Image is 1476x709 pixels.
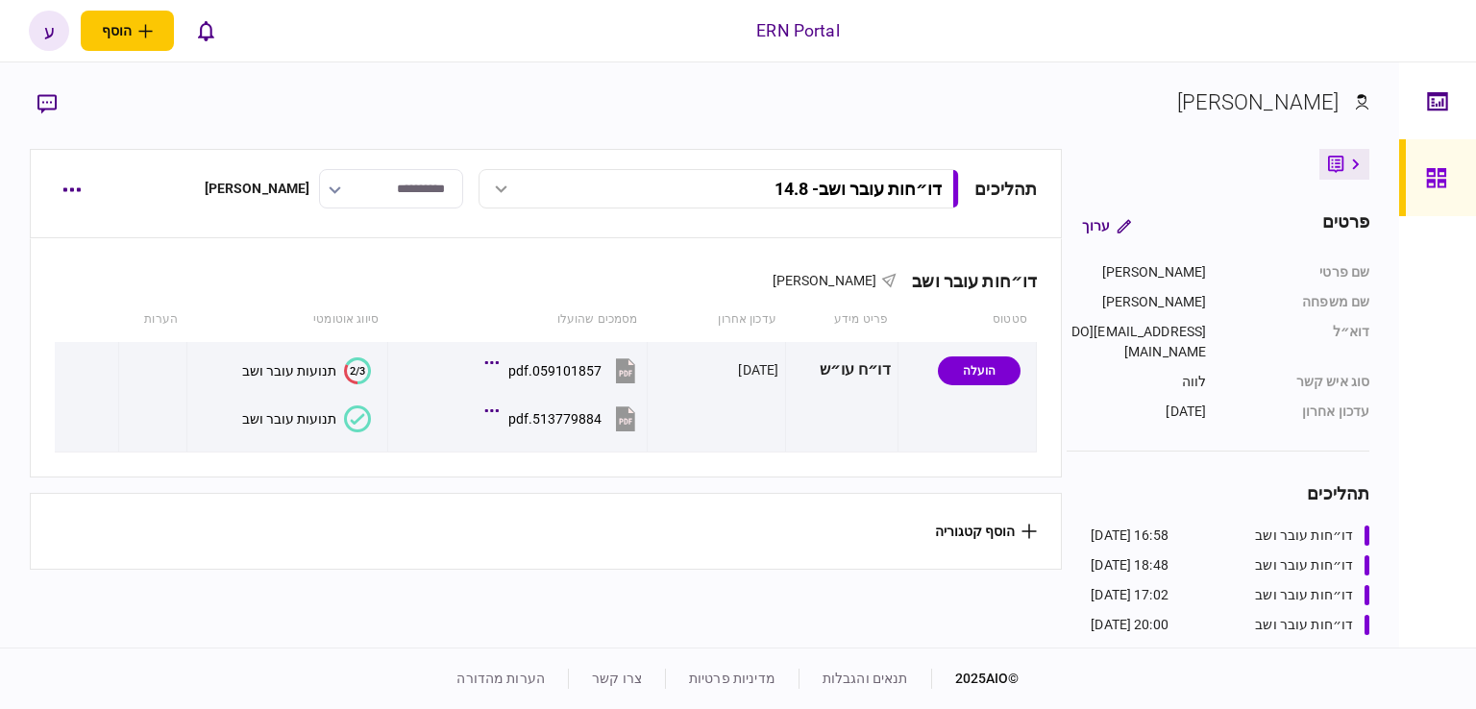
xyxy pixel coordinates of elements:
div: דו״חות עובר ושב [1255,555,1353,575]
a: צרו קשר [592,671,642,686]
div: [PERSON_NAME] [205,179,310,199]
div: הועלה [938,356,1021,385]
th: עדכון אחרון [647,298,786,342]
div: עדכון אחרון [1225,402,1369,422]
div: 513779884.pdf [508,411,602,427]
text: 2/3 [350,364,365,377]
div: שם פרטי [1225,262,1369,282]
button: פתח רשימת התראות [185,11,226,51]
button: 513779884.pdf [489,397,640,440]
div: תנועות עובר ושב [242,363,336,379]
button: 2/3תנועות עובר ושב [242,357,371,384]
div: פרטים [1322,208,1370,243]
button: תנועות עובר ושב [242,405,371,432]
div: תנועות עובר ושב [242,411,336,427]
button: הוסף קטגוריה [935,524,1037,539]
div: 16:58 [DATE] [1091,526,1168,546]
span: [PERSON_NAME] [773,273,877,288]
div: תהליכים [974,176,1037,202]
div: דו״חות עובר ושב [1255,526,1353,546]
div: ERN Portal [756,18,839,43]
div: דו״ח עו״ש [793,349,890,392]
div: דוא״ל [1225,322,1369,362]
a: מדיניות פרטיות [689,671,775,686]
button: ע [29,11,69,51]
div: דו״חות עובר ושב [1255,585,1353,605]
button: דו״חות עובר ושב- 14.8 [479,169,959,208]
div: 17:02 [DATE] [1091,585,1168,605]
button: פתח תפריט להוספת לקוח [81,11,174,51]
div: [PERSON_NAME] [1067,292,1206,312]
a: דו״חות עובר ושב20:00 [DATE] [1091,615,1369,635]
div: [PERSON_NAME] [1177,86,1340,118]
a: דו״חות עובר ושב18:48 [DATE] [1091,555,1369,575]
button: ערוך [1067,208,1146,243]
div: [EMAIL_ADDRESS][DOMAIN_NAME] [1067,322,1206,362]
div: [DATE] [1067,402,1206,422]
div: תהליכים [1067,480,1369,506]
a: דו״חות עובר ושב16:58 [DATE] [1091,526,1369,546]
div: דו״חות עובר ושב [1255,615,1353,635]
a: תנאים והגבלות [823,671,908,686]
th: סטטוס [898,298,1037,342]
button: 059101857.pdf [489,349,640,392]
th: סיווג אוטומטי [187,298,388,342]
div: שם משפחה [1225,292,1369,312]
th: מסמכים שהועלו [388,298,647,342]
a: הערות מהדורה [456,671,545,686]
div: [PERSON_NAME] [1067,262,1206,282]
div: [DATE] [738,360,778,379]
div: 20:00 [DATE] [1091,615,1168,635]
th: הערות [118,298,187,342]
div: דו״חות עובר ושב - 14.8 [775,179,942,199]
th: פריט מידע [786,298,898,342]
div: 059101857.pdf [508,363,602,379]
div: סוג איש קשר [1225,372,1369,392]
div: 18:48 [DATE] [1091,555,1168,575]
div: לווה [1067,372,1206,392]
div: דו״חות עובר ושב [897,271,1037,291]
div: © 2025 AIO [931,669,1020,689]
a: דו״חות עובר ושב17:02 [DATE] [1091,585,1369,605]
